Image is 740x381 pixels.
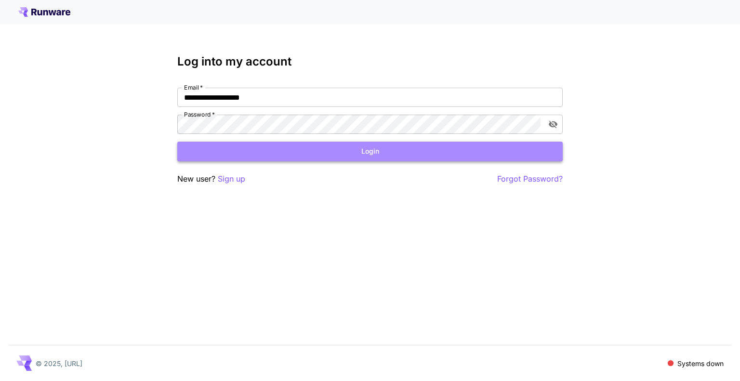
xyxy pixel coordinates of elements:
label: Email [184,83,203,92]
p: New user? [177,173,245,185]
button: Login [177,142,563,161]
button: Sign up [218,173,245,185]
p: © 2025, [URL] [36,358,82,368]
label: Password [184,110,215,118]
button: Forgot Password? [497,173,563,185]
button: toggle password visibility [544,116,562,133]
h3: Log into my account [177,55,563,68]
p: Systems down [677,358,724,368]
